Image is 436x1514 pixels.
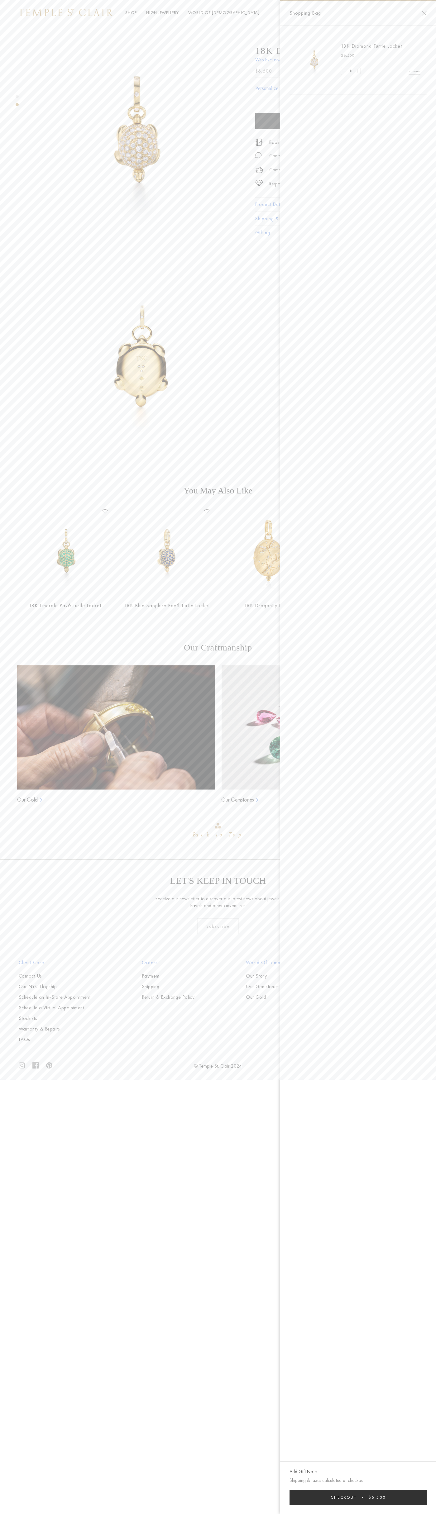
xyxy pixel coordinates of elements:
h4: Personalize your Temple St. Clair jewel with complimentary engraving [255,85,397,92]
div: Subscribe [197,918,239,934]
a: P36819-TURLOCBSP36819-TURLOCBS [122,507,212,596]
a: Payment [142,973,195,979]
span: Web Exclusive [255,56,417,64]
h2: Client Care [19,959,90,966]
a: World of [DEMOGRAPHIC_DATA]World of [DEMOGRAPHIC_DATA] [188,10,260,15]
div: Back to Top [193,829,243,840]
button: Shipping & Returns [255,212,417,226]
a: Set quantity to 2 [354,67,360,75]
span: Shopping Bag [290,9,321,17]
a: Return & Exchange Policy [142,994,195,1001]
button: Checkout $6,500 [290,1490,427,1505]
img: 18K Dragonfly Locket [224,507,314,596]
a: FAQs [19,1036,90,1043]
a: 18K Dragonfly Locket [244,602,294,609]
a: High JewelleryHigh Jewellery [146,10,179,15]
button: Add Gift Note [290,1468,317,1476]
img: Temple St. Clair [19,9,113,16]
div: Contact an Ambassador [269,152,315,160]
h2: Orders [142,959,195,966]
h3: Our Craftmanship [17,643,419,653]
a: Our NYC Flagship [19,983,90,990]
button: Product Details [255,198,417,212]
img: P36819-TURLOCBS [122,507,212,596]
h2: World of Temple St Clair [246,959,303,966]
p: LET'S KEEP IN TOUCH [170,875,266,886]
span: Checkout [331,1495,357,1500]
a: Our Gold [246,994,303,1001]
a: 18K Emerald Pavé Turtle Locket [29,602,101,609]
img: P31819-PVTURLOC [31,25,246,240]
span: $6,500 [369,1495,386,1500]
a: Shipping [142,983,195,990]
a: Our Story [246,973,303,979]
a: 18K Emerald Pavé Turtle Locket18K Emerald Pavé Turtle Locket [21,507,110,596]
h1: 18K Diamond Turtle Locket [255,45,411,56]
a: Our Gemstones [221,796,254,803]
a: Our Gemstones [246,983,303,990]
a: © Temple St. Clair 2024 [194,1063,242,1069]
img: MessageIcon-01_2.svg [255,152,261,158]
img: Ball Chains [221,665,419,790]
a: 18K Diamond Turtle Locket [341,43,402,49]
a: Book an Appointment [269,139,310,146]
nav: Main navigation [125,9,260,17]
a: Stockists [19,1015,90,1022]
a: Contact Us [19,973,90,979]
p: Receive our newsletter to discover our latest news about jewels, travels and other adventures. [155,895,281,909]
a: ShopShop [125,10,137,15]
p: Shipping & taxes calculated at checkout [290,1477,427,1484]
button: Add to bag [255,113,396,129]
p: Complimentary Delivery and Returns [269,166,336,174]
div: Product gallery navigation [16,93,19,111]
div: Responsible Sourcing [269,180,309,188]
a: Set quantity to 0 [341,67,347,75]
img: icon_delivery.svg [255,166,263,174]
img: P31819-PVTURLOC [31,249,246,464]
a: Our Gold [17,796,38,803]
span: $6,500 [341,53,355,59]
img: 18K Emerald Pavé Turtle Locket [21,507,110,596]
button: Gifting [255,226,417,240]
a: Remove [409,68,420,74]
a: Warranty & Repairs [19,1026,90,1032]
button: Close Shopping Bag [422,11,427,16]
img: icon_sourcing.svg [255,180,263,186]
div: Go to top [193,822,243,840]
h3: You May Also Like [25,486,411,496]
a: P31808-DFLYLOC18K Dragonfly Locket [224,507,314,596]
a: Schedule a Virtual Appointment [19,1004,90,1011]
a: Schedule an In-Store Appointment [19,994,90,1001]
span: $6,500 [255,67,272,75]
a: 18K Blue Sapphire Pavé Turtle Locket [124,602,210,609]
img: P31819-PVTURLOC [296,41,333,79]
img: icon_appointment.svg [255,139,263,146]
img: Ball Chains [17,665,215,790]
